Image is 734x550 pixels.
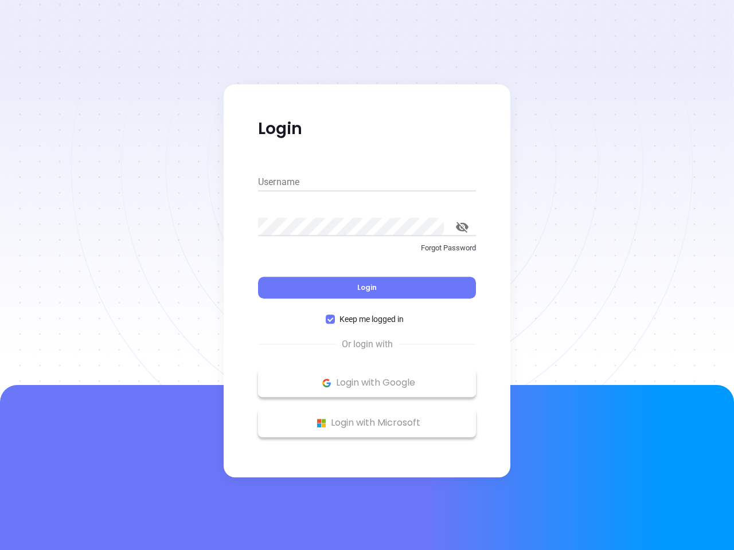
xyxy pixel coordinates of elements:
img: Microsoft Logo [314,416,329,430]
button: Login [258,277,476,298]
span: Or login with [336,337,399,351]
span: Keep me logged in [335,313,408,325]
a: Forgot Password [258,242,476,263]
img: Google Logo [319,376,334,390]
button: toggle password visibility [448,213,476,241]
button: Google Logo Login with Google [258,368,476,397]
p: Login [258,119,476,139]
p: Login with Google [264,374,470,391]
p: Forgot Password [258,242,476,254]
span: Login [357,282,377,292]
p: Login with Microsoft [264,414,470,431]
button: Microsoft Logo Login with Microsoft [258,408,476,437]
